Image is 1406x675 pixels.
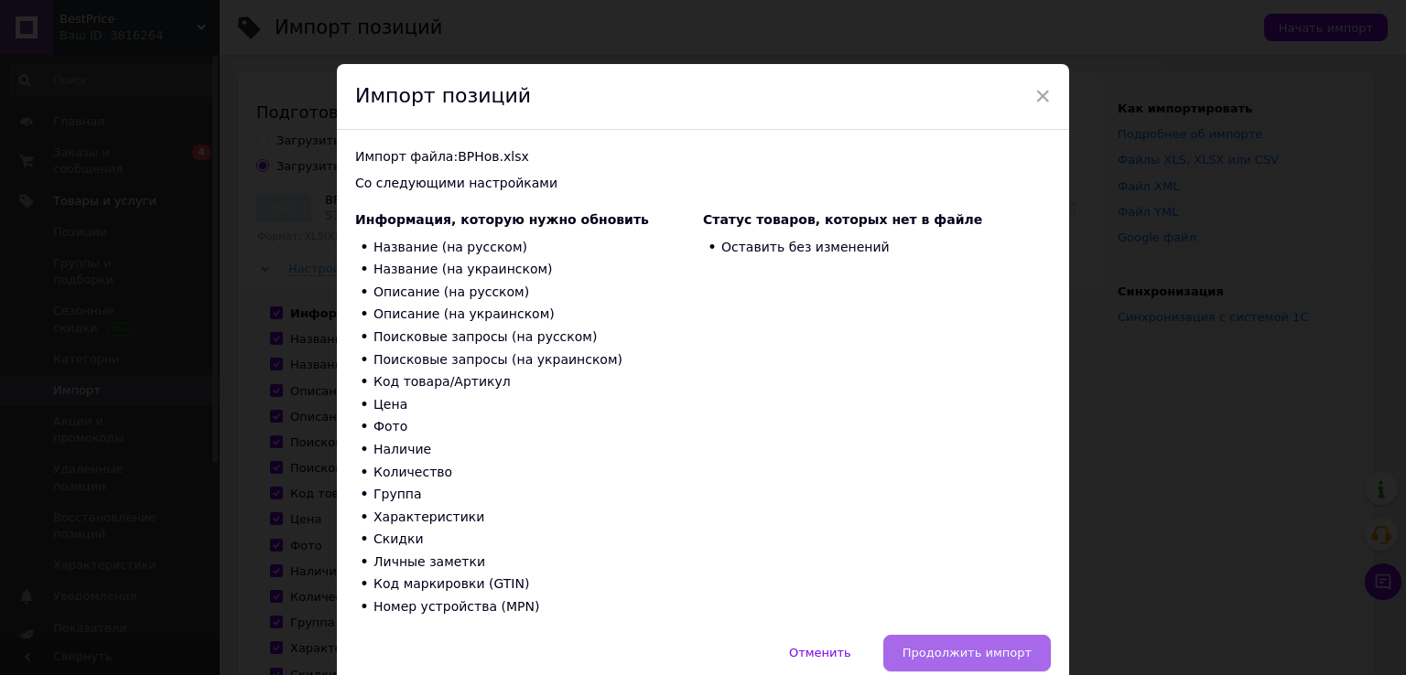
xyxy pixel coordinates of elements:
li: Группа [355,484,703,507]
li: Поисковые запросы (на русском) [355,326,703,348]
li: Описание (на русском) [355,281,703,304]
li: Личные заметки [355,551,703,573]
li: Название (на украинском) [355,259,703,282]
span: Статус товаров, которых нет в файле [703,212,982,227]
div: Импорт файла: ВРНов.xlsx [355,148,1051,166]
li: Характеристики [355,506,703,529]
li: Фото [355,416,703,439]
li: Код товара/Артикул [355,371,703,394]
li: Количество [355,461,703,484]
span: Информация, которую нужно обновить [355,212,649,227]
div: Импорт позиций [337,64,1069,130]
button: Отменить [770,635,871,671]
span: Продолжить импорт [903,646,1032,659]
button: Продолжить импорт [883,635,1051,671]
li: Номер устройства (MPN) [355,596,703,619]
li: Наличие [355,438,703,461]
li: Название (на русском) [355,236,703,259]
div: Со следующими настройками [355,175,1051,193]
li: Скидки [355,529,703,552]
li: Код маркировки (GTIN) [355,573,703,596]
li: Поисковые запросы (на украинском) [355,348,703,371]
li: Цена [355,393,703,416]
li: Оставить без изменений [703,236,1051,259]
li: Описание (на украинском) [355,304,703,327]
span: × [1034,80,1051,112]
span: Отменить [789,646,851,659]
